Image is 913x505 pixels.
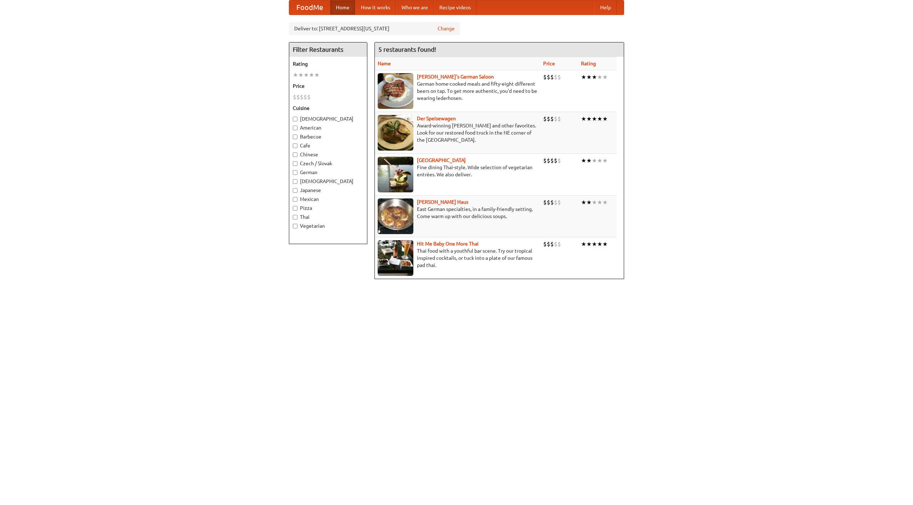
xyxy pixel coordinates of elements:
img: babythai.jpg [378,240,413,276]
input: Chinese [293,152,297,157]
a: Price [543,61,555,66]
li: $ [554,198,557,206]
li: ★ [597,198,602,206]
li: $ [543,73,547,81]
li: ★ [304,71,309,79]
li: ★ [581,157,586,165]
li: ★ [309,71,314,79]
li: ★ [586,115,592,123]
input: [DEMOGRAPHIC_DATA] [293,179,297,184]
li: $ [543,157,547,165]
p: Thai food with a youthful bar scene. Try our tropical inspired cocktails, or tuck into a plate of... [378,247,537,269]
a: Der Speisewagen [417,116,456,121]
img: speisewagen.jpg [378,115,413,151]
a: Hit Me Baby One More Thai [417,241,479,247]
a: Rating [581,61,596,66]
label: [DEMOGRAPHIC_DATA] [293,178,363,185]
li: $ [550,115,554,123]
li: ★ [602,157,608,165]
li: ★ [581,198,586,206]
li: $ [550,198,554,206]
input: Czech / Slovak [293,161,297,166]
label: Barbecue [293,133,363,140]
li: $ [557,157,561,165]
img: satay.jpg [378,157,413,192]
li: $ [550,157,554,165]
li: $ [547,198,550,206]
h5: Rating [293,60,363,67]
li: ★ [581,115,586,123]
input: German [293,170,297,175]
p: Award-winning [PERSON_NAME] and other favorites. Look for our restored food truck in the NE corne... [378,122,537,143]
li: $ [557,240,561,248]
li: $ [557,115,561,123]
li: ★ [597,115,602,123]
li: $ [554,240,557,248]
a: Change [438,25,455,32]
label: Cafe [293,142,363,149]
li: ★ [602,240,608,248]
li: $ [554,115,557,123]
input: Cafe [293,143,297,148]
a: [PERSON_NAME] Haus [417,199,468,205]
label: [DEMOGRAPHIC_DATA] [293,115,363,122]
li: ★ [586,73,592,81]
label: Vegetarian [293,222,363,229]
li: ★ [597,73,602,81]
a: Help [595,0,617,15]
label: American [293,124,363,131]
li: ★ [597,157,602,165]
label: Chinese [293,151,363,158]
input: Vegetarian [293,224,297,228]
img: kohlhaus.jpg [378,198,413,234]
input: Barbecue [293,135,297,139]
li: $ [543,115,547,123]
li: ★ [592,157,597,165]
input: American [293,126,297,130]
li: $ [554,73,557,81]
h4: Filter Restaurants [289,42,367,57]
a: Recipe videos [434,0,476,15]
li: ★ [586,240,592,248]
li: ★ [602,115,608,123]
li: $ [550,73,554,81]
li: ★ [592,115,597,123]
li: $ [547,73,550,81]
label: Thai [293,213,363,221]
li: ★ [293,71,298,79]
a: Name [378,61,391,66]
li: $ [304,93,307,101]
li: $ [300,93,304,101]
a: [GEOGRAPHIC_DATA] [417,157,466,163]
li: ★ [592,240,597,248]
li: $ [554,157,557,165]
label: Japanese [293,187,363,194]
li: ★ [597,240,602,248]
li: ★ [298,71,304,79]
li: $ [307,93,311,101]
li: $ [296,93,300,101]
li: ★ [586,157,592,165]
a: [PERSON_NAME]'s German Saloon [417,74,494,80]
p: German home-cooked meals and fifty-eight different beers on tap. To get more authentic, you'd nee... [378,80,537,102]
li: $ [543,240,547,248]
li: $ [547,240,550,248]
input: [DEMOGRAPHIC_DATA] [293,117,297,121]
li: $ [543,198,547,206]
a: FoodMe [289,0,330,15]
h5: Cuisine [293,105,363,112]
li: ★ [581,73,586,81]
ng-pluralize: 5 restaurants found! [378,46,436,53]
p: Fine dining Thai-style. Wide selection of vegetarian entrées. We also deliver. [378,164,537,178]
li: ★ [602,198,608,206]
li: ★ [586,198,592,206]
li: ★ [602,73,608,81]
a: How it works [355,0,396,15]
li: $ [557,198,561,206]
label: Mexican [293,196,363,203]
li: $ [557,73,561,81]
